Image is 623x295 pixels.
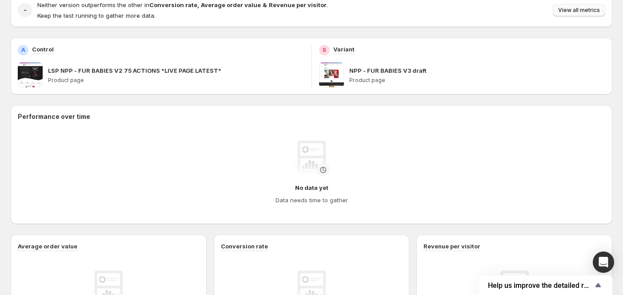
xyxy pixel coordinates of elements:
[21,47,25,54] h2: A
[319,63,344,87] img: NPP - FUR BABIES V3 draft
[18,63,43,87] img: LSP NPP - FUR BABIES V2 75 ACTIONS *LIVE PAGE LATEST*
[593,252,614,273] div: Open Intercom Messenger
[553,4,605,16] button: View all metrics
[37,1,328,8] span: Neither version outperforms the other in .
[488,280,603,291] button: Show survey - Help us improve the detailed report for A/B campaigns
[149,1,197,8] strong: Conversion rate
[48,66,221,75] p: LSP NPP - FUR BABIES V2 75 ACTIONS *LIVE PAGE LATEST*
[37,12,156,19] span: Keep the test running to gather more data.
[269,1,327,8] strong: Revenue per visitor
[24,6,27,15] h2: -
[558,7,600,14] span: View all metrics
[333,45,355,54] p: Variant
[221,242,268,251] h3: Conversion rate
[423,242,480,251] h3: Revenue per visitor
[197,1,199,8] strong: ,
[48,77,304,84] p: Product page
[349,66,427,75] p: NPP - FUR BABIES V3 draft
[349,77,606,84] p: Product page
[488,281,593,290] span: Help us improve the detailed report for A/B campaigns
[276,196,348,205] h4: Data needs time to gather
[201,1,261,8] strong: Average order value
[32,45,54,54] p: Control
[295,183,328,192] h4: No data yet
[18,242,77,251] h3: Average order value
[323,47,326,54] h2: B
[263,1,267,8] strong: &
[18,112,605,121] h2: Performance over time
[294,141,329,176] img: No data yet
